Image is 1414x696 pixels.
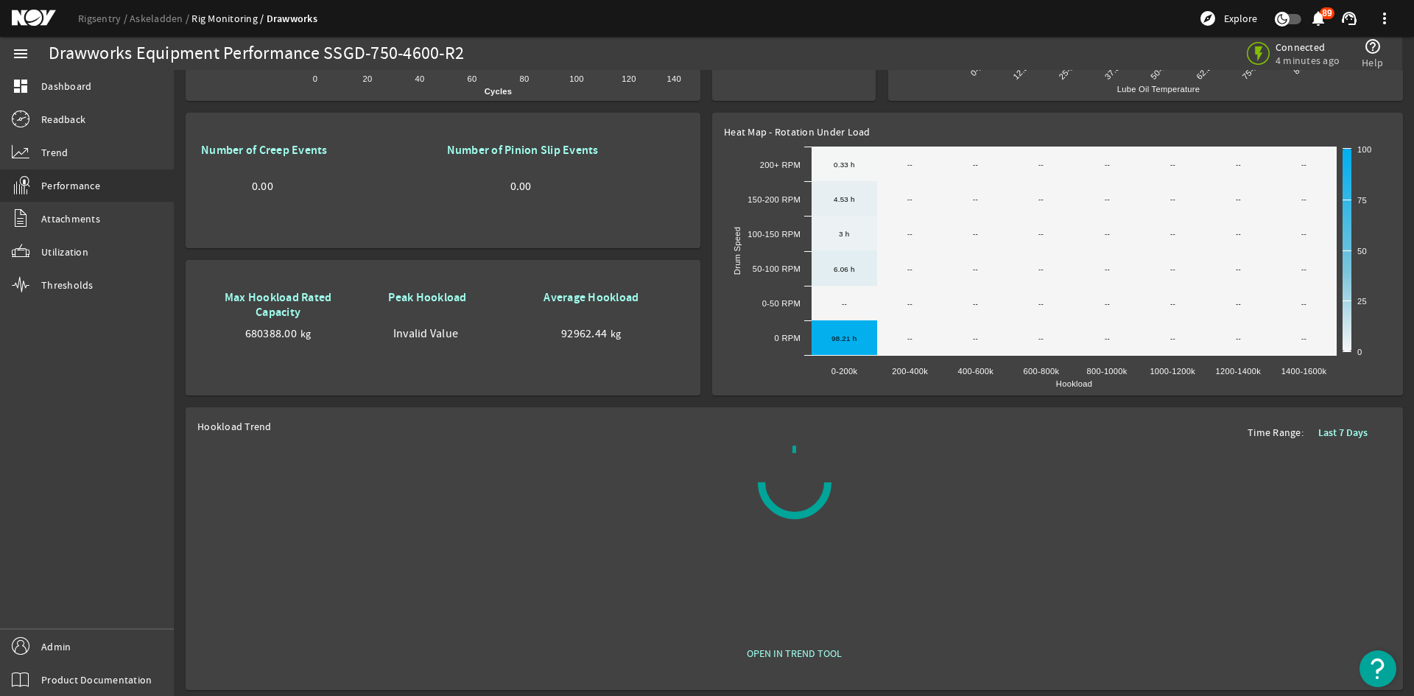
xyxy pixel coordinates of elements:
[1170,161,1175,169] text: --
[957,367,993,376] text: 400-600k
[1236,334,1241,342] text: --
[1170,230,1175,238] text: --
[748,230,801,239] text: 100-150 RPM
[760,161,801,169] text: 200+ RPM
[1170,334,1175,342] text: --
[611,326,622,341] span: kg
[561,326,607,341] span: 92962.44
[1306,419,1379,446] button: Last 7 Days
[973,195,978,203] text: --
[41,245,88,259] span: Utilization
[447,142,599,158] b: Number of Pinion Slip Events
[834,161,855,169] text: 0.33 h
[1117,85,1200,94] text: Lube Oil Temperature
[1357,145,1371,154] text: 100
[41,178,100,193] span: Performance
[363,74,373,83] text: 20
[973,161,978,169] text: --
[12,45,29,63] mat-icon: menu
[907,195,912,203] text: --
[733,227,742,275] text: Drum Speed
[735,640,854,667] button: OPEN IN TREND TOOL
[1038,300,1044,308] text: --
[973,230,978,238] text: --
[1236,195,1241,203] text: --
[831,367,858,376] text: 0-200k
[130,12,191,25] a: Askeladden
[907,230,912,238] text: --
[1357,247,1367,256] text: 50
[49,46,464,61] div: Drawworks Equipment Performance SSGD-750-4600-R2
[1105,161,1110,169] text: --
[393,326,458,341] span: Invalid Value
[1224,11,1257,26] span: Explore
[1236,265,1241,273] text: --
[1301,230,1306,238] text: --
[388,289,466,305] b: Peak Hookload
[1105,265,1110,273] text: --
[1340,10,1358,27] mat-icon: support_agent
[1038,265,1044,273] text: --
[973,300,978,308] text: --
[1105,300,1110,308] text: --
[468,74,477,83] text: 60
[1357,348,1362,356] text: 0
[41,278,94,292] span: Thresholds
[1038,195,1044,203] text: --
[747,646,842,661] span: OPEN IN TREND TOOL
[1216,367,1262,376] text: 1200-1400k
[1236,230,1241,238] text: --
[973,334,978,342] text: --
[12,77,29,95] mat-icon: dashboard
[667,74,681,83] text: 140
[907,265,912,273] text: --
[1105,230,1110,238] text: --
[1105,334,1110,342] text: --
[834,195,855,203] text: 4.53 h
[1236,161,1241,169] text: --
[762,299,801,308] text: 0-50 RPM
[197,419,272,446] span: Hookload Trend
[1038,334,1044,342] text: --
[1056,379,1092,388] text: Hookload
[1199,10,1217,27] mat-icon: explore
[485,87,513,96] text: Cycles
[1087,367,1128,376] text: 800-1000k
[41,79,91,94] span: Dashboard
[41,112,85,127] span: Readback
[245,326,297,341] span: 680388.00
[1360,650,1396,687] button: Open Resource Center
[753,264,801,273] text: 50-100 RPM
[267,12,317,26] a: Drawworks
[1367,1,1402,36] button: more_vert
[415,74,425,83] text: 40
[907,334,912,342] text: --
[510,179,532,194] span: 0.00
[907,300,912,308] text: --
[1248,419,1379,446] div: Time Range:
[724,125,870,138] span: Heat Map - Rotation Under Load
[1276,41,1340,54] span: Connected
[1150,367,1195,376] text: 1000-1200k
[78,12,130,25] a: Rigsentry
[1309,10,1327,27] mat-icon: notifications
[1310,11,1326,27] button: 89
[191,12,266,25] a: Rig Monitoring
[225,289,332,320] b: Max Hookload Rated Capacity
[973,265,978,273] text: --
[201,142,328,158] b: Number of Creep Events
[252,179,273,194] span: 0.00
[842,300,847,308] text: --
[520,74,530,83] text: 80
[1301,300,1306,308] text: --
[41,639,71,654] span: Admin
[1236,300,1241,308] text: --
[1193,7,1263,30] button: Explore
[1357,196,1367,205] text: 75
[544,289,639,305] b: Average Hookload
[1301,334,1306,342] text: --
[1281,367,1327,376] text: 1400-1600k
[1038,161,1044,169] text: --
[1301,195,1306,203] text: --
[1170,195,1175,203] text: --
